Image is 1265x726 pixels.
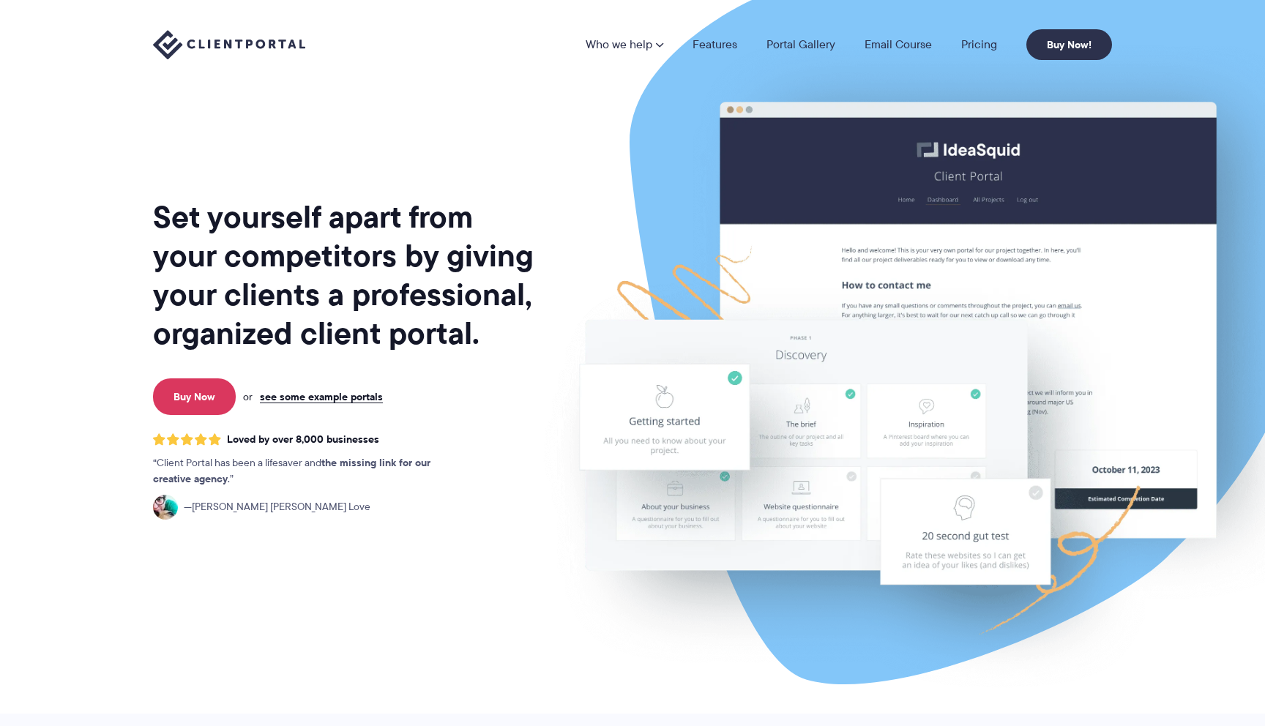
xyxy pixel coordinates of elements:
a: Email Course [865,39,932,50]
span: [PERSON_NAME] [PERSON_NAME] Love [184,499,370,515]
span: Loved by over 8,000 businesses [227,433,379,446]
a: see some example portals [260,390,383,403]
p: Client Portal has been a lifesaver and . [153,455,460,487]
a: Portal Gallery [766,39,835,50]
a: Buy Now [153,378,236,415]
h1: Set yourself apart from your competitors by giving your clients a professional, organized client ... [153,198,537,353]
a: Buy Now! [1026,29,1112,60]
a: Who we help [586,39,663,50]
span: or [243,390,253,403]
a: Features [693,39,737,50]
a: Pricing [961,39,997,50]
strong: the missing link for our creative agency [153,454,430,487]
